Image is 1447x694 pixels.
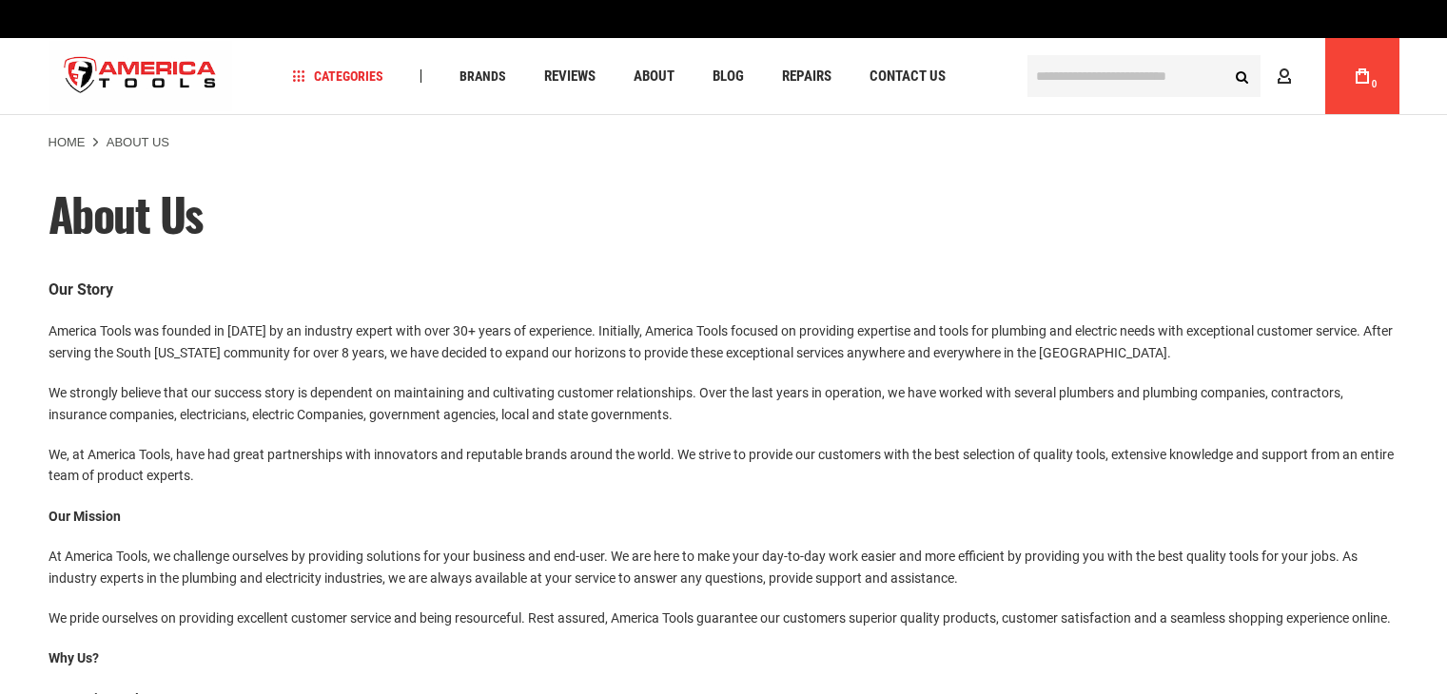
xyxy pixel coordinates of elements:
a: Repairs [773,64,840,89]
a: Contact Us [861,64,954,89]
p: We strongly believe that our success story is dependent on maintaining and cultivating customer r... [49,382,1399,425]
a: Blog [704,64,753,89]
span: Contact Us [870,69,946,84]
span: 0 [1372,79,1378,89]
a: About [625,64,683,89]
p: America Tools was founded in [DATE] by an industry expert with over 30+ years of experience. Init... [49,320,1399,363]
p: Why Us? [49,647,1399,668]
span: Blog [713,69,744,84]
a: Home [49,134,86,151]
img: America Tools [49,41,233,112]
p: Our Story [49,278,1399,302]
p: Our Mission [49,506,1399,527]
strong: About Us [107,135,169,149]
span: Reviews [544,69,596,84]
span: Brands [460,69,506,83]
a: Reviews [536,64,604,89]
span: Categories [292,69,383,83]
p: We, at America Tools, have had great partnerships with innovators and reputable brands around the... [49,444,1399,487]
p: We pride ourselves on providing excellent customer service and being resourceful. Rest assured, A... [49,607,1399,628]
a: 0 [1344,38,1380,114]
span: About [634,69,675,84]
p: At America Tools, we challenge ourselves by providing solutions for your business and end-user. W... [49,546,1399,588]
a: Categories [284,64,392,89]
a: Brands [451,64,515,89]
a: store logo [49,41,233,112]
button: Search [1224,58,1261,94]
span: About Us [49,180,203,247]
span: Repairs [782,69,831,84]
